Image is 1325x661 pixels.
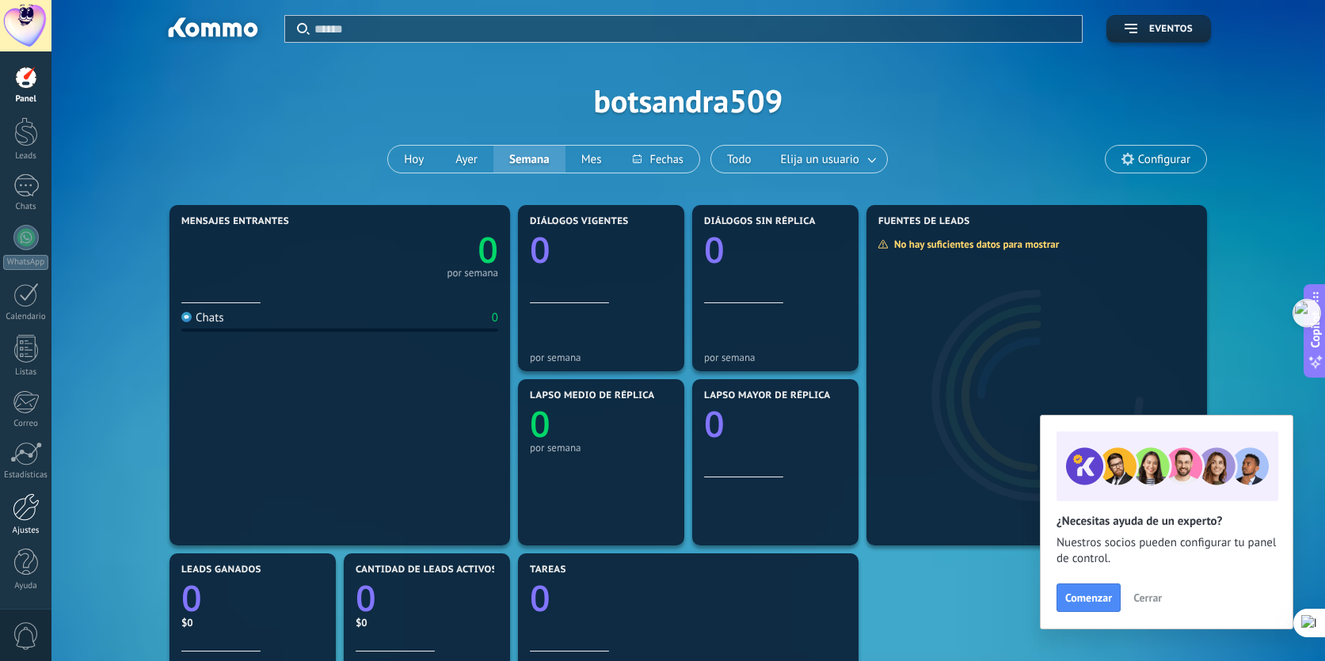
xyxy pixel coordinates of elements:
[181,564,261,576] span: Leads ganados
[530,390,655,401] span: Lapso medio de réplica
[3,419,49,429] div: Correo
[492,310,498,325] div: 0
[1138,153,1190,166] span: Configurar
[1126,586,1169,610] button: Cerrar
[565,146,618,173] button: Mes
[530,400,550,448] text: 0
[181,312,192,322] img: Chats
[530,351,672,363] div: por semana
[356,574,498,622] a: 0
[356,574,376,622] text: 0
[3,255,48,270] div: WhatsApp
[356,616,498,629] div: $0
[530,226,550,274] text: 0
[3,151,49,161] div: Leads
[181,574,324,622] a: 0
[388,146,440,173] button: Hoy
[478,226,498,274] text: 0
[1308,311,1323,348] span: Copilot
[530,574,550,622] text: 0
[704,351,847,363] div: por semana
[181,216,289,227] span: Mensajes entrantes
[181,574,202,622] text: 0
[530,574,847,622] a: 0
[711,146,767,173] button: Todo
[1065,592,1112,603] span: Comenzar
[181,310,224,325] div: Chats
[3,526,49,536] div: Ajustes
[3,470,49,481] div: Estadísticas
[530,564,566,576] span: Tareas
[440,146,493,173] button: Ayer
[530,216,629,227] span: Diálogos vigentes
[493,146,565,173] button: Semana
[530,442,672,454] div: por semana
[340,226,498,274] a: 0
[181,616,324,629] div: $0
[3,312,49,322] div: Calendario
[1057,583,1121,612] button: Comenzar
[1057,514,1277,529] h2: ¿Necesitas ayuda de un experto?
[878,216,970,227] span: Fuentes de leads
[3,367,49,378] div: Listas
[1149,24,1193,35] span: Eventos
[447,269,498,277] div: por semana
[617,146,699,173] button: Fechas
[704,390,830,401] span: Lapso mayor de réplica
[3,581,49,591] div: Ayuda
[704,226,725,274] text: 0
[704,400,725,448] text: 0
[1057,535,1277,567] span: Nuestros socios pueden configurar tu panel de control.
[778,149,862,170] span: Elija un usuario
[3,202,49,212] div: Chats
[704,216,816,227] span: Diálogos sin réplica
[356,564,497,576] span: Cantidad de leads activos
[878,237,1070,251] div: No hay suficientes datos para mostrar
[3,94,49,104] div: Panel
[1106,15,1211,43] button: Eventos
[1133,592,1162,603] span: Cerrar
[767,146,887,173] button: Elija un usuario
